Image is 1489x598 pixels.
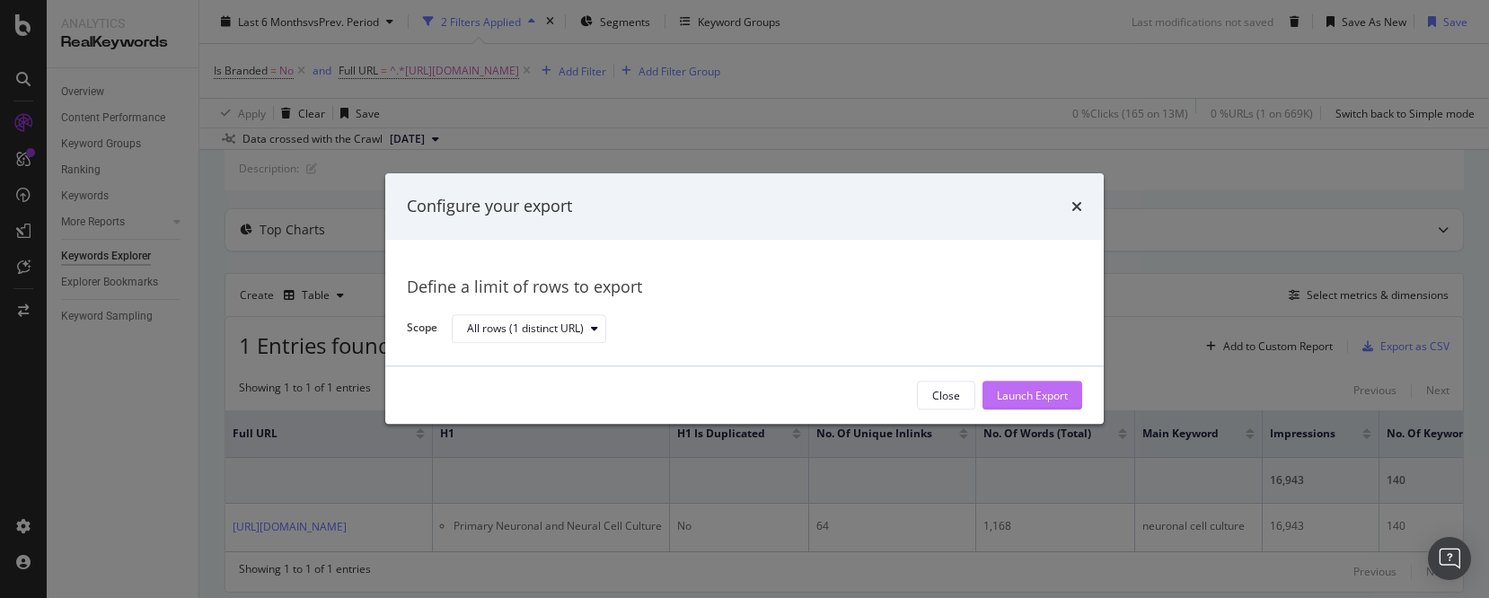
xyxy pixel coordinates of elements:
[1428,537,1471,580] div: Open Intercom Messenger
[407,321,437,340] label: Scope
[1071,195,1082,218] div: times
[982,382,1082,410] button: Launch Export
[407,195,572,218] div: Configure your export
[932,388,960,403] div: Close
[997,388,1068,403] div: Launch Export
[385,173,1104,424] div: modal
[452,314,606,343] button: All rows (1 distinct URL)
[407,276,1082,299] div: Define a limit of rows to export
[467,323,584,334] div: All rows (1 distinct URL)
[917,382,975,410] button: Close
